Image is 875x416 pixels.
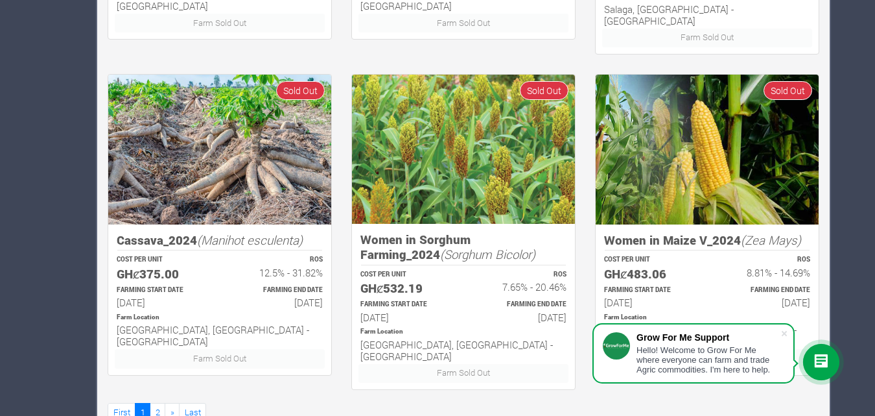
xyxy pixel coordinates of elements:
i: (Zea Mays) [741,232,801,248]
h6: 12.5% - 31.82% [231,267,323,278]
img: growforme image [596,75,819,225]
p: Estimated Farming Start Date [604,286,695,295]
span: Sold Out [520,81,568,100]
h6: [DATE] [604,297,695,308]
p: Estimated Farming Start Date [117,286,208,295]
p: Estimated Farming End Date [231,286,323,295]
h5: Women in Maize V_2024 [604,233,810,248]
p: Location of Farm [360,327,566,337]
span: Sold Out [276,81,325,100]
p: Location of Farm [604,313,810,323]
h6: 7.65% - 20.46% [475,281,566,293]
img: growforme image [352,75,575,224]
span: Sold Out [764,81,812,100]
div: Hello! Welcome to Grow For Me where everyone can farm and trade Agric commodities. I'm here to help. [636,345,780,374]
h5: GHȼ483.06 [604,267,695,282]
h6: [DATE] [475,312,566,323]
p: Estimated Farming End Date [475,300,566,310]
p: ROS [475,270,566,280]
h6: [DATE] [231,297,323,308]
img: growforme image [108,75,331,225]
p: Location of Farm [117,313,323,323]
p: COST PER UNIT [117,255,208,265]
p: COST PER UNIT [604,255,695,265]
h6: 8.81% - 14.69% [719,267,810,278]
i: (Sorghum Bicolor) [440,246,535,262]
h5: Women in Sorghum Farming_2024 [360,232,566,262]
div: Grow For Me Support [636,332,780,343]
h6: Salaga, [GEOGRAPHIC_DATA] - [GEOGRAPHIC_DATA] [604,3,810,27]
h5: Cassava_2024 [117,233,323,248]
p: COST PER UNIT [360,270,452,280]
p: Estimated Farming Start Date [360,300,452,310]
p: Estimated Farming End Date [719,286,810,295]
h6: [GEOGRAPHIC_DATA], [GEOGRAPHIC_DATA] - [GEOGRAPHIC_DATA] [117,324,323,347]
p: ROS [231,255,323,265]
h5: GHȼ532.19 [360,281,452,296]
h5: GHȼ375.00 [117,267,208,282]
p: ROS [719,255,810,265]
h6: [DATE] [360,312,452,323]
h6: [DATE] [719,297,810,308]
i: (Manihot esculenta) [197,232,303,248]
h6: [DATE] [117,297,208,308]
h6: [GEOGRAPHIC_DATA], [GEOGRAPHIC_DATA] - [GEOGRAPHIC_DATA] [360,339,566,362]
